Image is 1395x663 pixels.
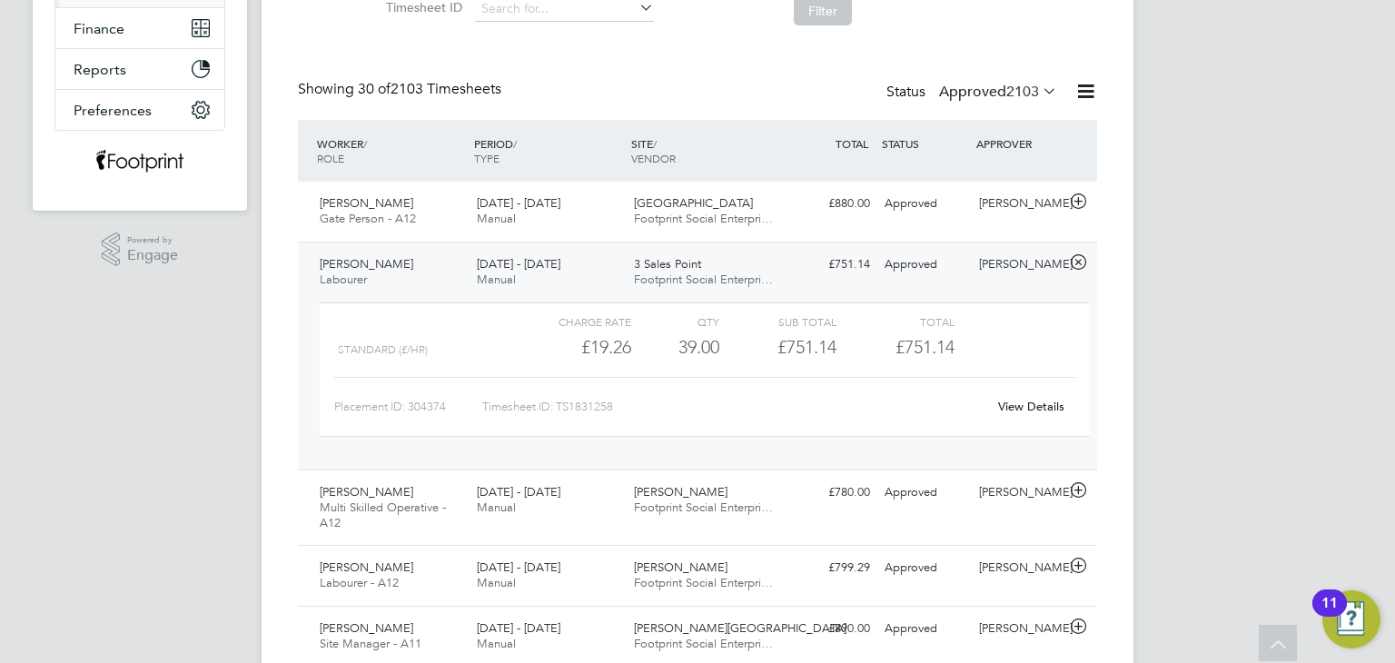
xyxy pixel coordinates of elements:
[1006,83,1039,101] span: 2103
[477,575,516,590] span: Manual
[972,127,1066,160] div: APPROVER
[998,399,1064,414] a: View Details
[477,636,516,651] span: Manual
[877,250,972,280] div: Approved
[320,575,399,590] span: Labourer - A12
[317,151,344,165] span: ROLE
[320,559,413,575] span: [PERSON_NAME]
[783,614,877,644] div: £890.00
[631,332,719,362] div: 39.00
[477,211,516,226] span: Manual
[634,256,701,272] span: 3 Sales Point
[634,211,773,226] span: Footprint Social Enterpri…
[320,500,446,530] span: Multi Skilled Operative - A12
[972,614,1066,644] div: [PERSON_NAME]
[320,636,421,651] span: Site Manager - A11
[719,332,836,362] div: £751.14
[95,149,184,178] img: wearefootprint-logo-retina.png
[477,620,560,636] span: [DATE] - [DATE]
[477,195,560,211] span: [DATE] - [DATE]
[474,151,500,165] span: TYPE
[1322,590,1380,648] button: Open Resource Center, 11 new notifications
[877,189,972,219] div: Approved
[477,256,560,272] span: [DATE] - [DATE]
[363,136,367,151] span: /
[1321,603,1338,627] div: 11
[783,189,877,219] div: £880.00
[320,484,413,500] span: [PERSON_NAME]
[55,49,224,89] button: Reports
[74,20,124,37] span: Finance
[477,484,560,500] span: [DATE] - [DATE]
[972,189,1066,219] div: [PERSON_NAME]
[358,80,391,98] span: 30 of
[634,575,773,590] span: Footprint Social Enterpri…
[320,211,416,226] span: Gate Person - A12
[634,620,846,636] span: [PERSON_NAME][GEOGRAPHIC_DATA]
[634,195,753,211] span: [GEOGRAPHIC_DATA]
[631,151,676,165] span: VENDOR
[513,136,517,151] span: /
[514,332,631,362] div: £19.26
[312,127,470,174] div: WORKER
[127,233,178,248] span: Powered by
[939,83,1057,101] label: Approved
[634,272,773,287] span: Footprint Social Enterpri…
[55,8,224,48] button: Finance
[334,392,482,421] div: Placement ID: 304374
[477,500,516,515] span: Manual
[631,311,719,332] div: QTY
[470,127,627,174] div: PERIOD
[514,311,631,332] div: Charge rate
[653,136,657,151] span: /
[877,614,972,644] div: Approved
[74,61,126,78] span: Reports
[74,102,152,119] span: Preferences
[836,136,868,151] span: TOTAL
[634,636,773,651] span: Footprint Social Enterpri…
[783,478,877,508] div: £780.00
[298,80,505,99] div: Showing
[886,80,1061,105] div: Status
[634,484,727,500] span: [PERSON_NAME]
[477,272,516,287] span: Manual
[877,127,972,160] div: STATUS
[895,336,955,358] span: £751.14
[55,90,224,130] button: Preferences
[477,559,560,575] span: [DATE] - [DATE]
[338,343,428,356] span: Standard (£/HR)
[634,559,727,575] span: [PERSON_NAME]
[482,392,986,421] div: Timesheet ID: TS1831258
[54,149,225,178] a: Go to home page
[358,80,501,98] span: 2103 Timesheets
[783,250,877,280] div: £751.14
[320,256,413,272] span: [PERSON_NAME]
[102,233,179,267] a: Powered byEngage
[877,553,972,583] div: Approved
[127,248,178,263] span: Engage
[836,311,954,332] div: Total
[877,478,972,508] div: Approved
[320,272,367,287] span: Labourer
[627,127,784,174] div: SITE
[320,195,413,211] span: [PERSON_NAME]
[783,553,877,583] div: £799.29
[634,500,773,515] span: Footprint Social Enterpri…
[719,311,836,332] div: Sub Total
[972,250,1066,280] div: [PERSON_NAME]
[972,478,1066,508] div: [PERSON_NAME]
[972,553,1066,583] div: [PERSON_NAME]
[320,620,413,636] span: [PERSON_NAME]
